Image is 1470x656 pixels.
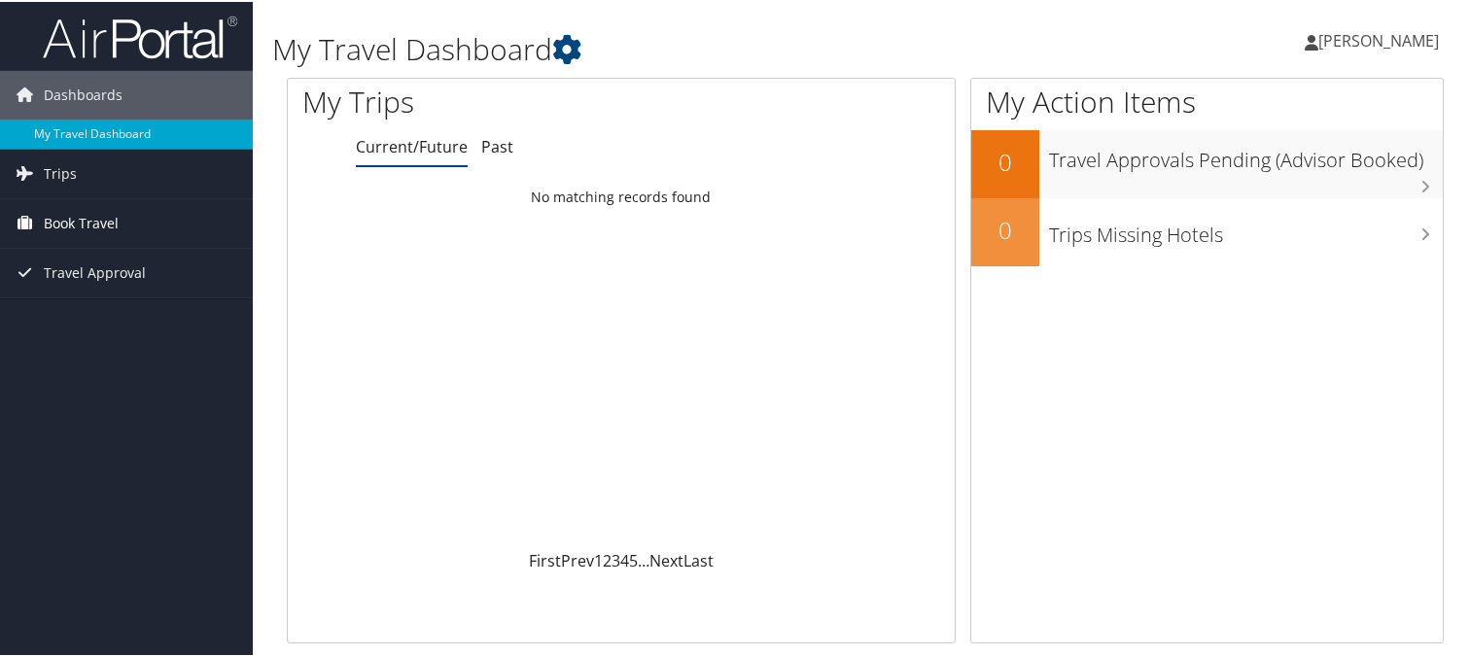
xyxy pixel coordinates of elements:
[44,69,122,118] span: Dashboards
[356,134,468,155] a: Current/Future
[594,548,603,570] a: 1
[302,80,662,121] h1: My Trips
[649,548,683,570] a: Next
[529,548,561,570] a: First
[1318,28,1439,50] span: [PERSON_NAME]
[44,148,77,196] span: Trips
[971,128,1443,196] a: 0Travel Approvals Pending (Advisor Booked)
[612,548,620,570] a: 3
[44,197,119,246] span: Book Travel
[971,196,1443,264] a: 0Trips Missing Hotels
[43,13,237,58] img: airportal-logo.png
[1049,210,1443,247] h3: Trips Missing Hotels
[481,134,513,155] a: Past
[971,80,1443,121] h1: My Action Items
[620,548,629,570] a: 4
[971,212,1039,245] h2: 0
[288,178,955,213] td: No matching records found
[629,548,638,570] a: 5
[683,548,714,570] a: Last
[603,548,612,570] a: 2
[44,247,146,295] span: Travel Approval
[272,27,1063,68] h1: My Travel Dashboard
[638,548,649,570] span: …
[1049,135,1443,172] h3: Travel Approvals Pending (Advisor Booked)
[1305,10,1458,68] a: [PERSON_NAME]
[971,144,1039,177] h2: 0
[561,548,594,570] a: Prev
